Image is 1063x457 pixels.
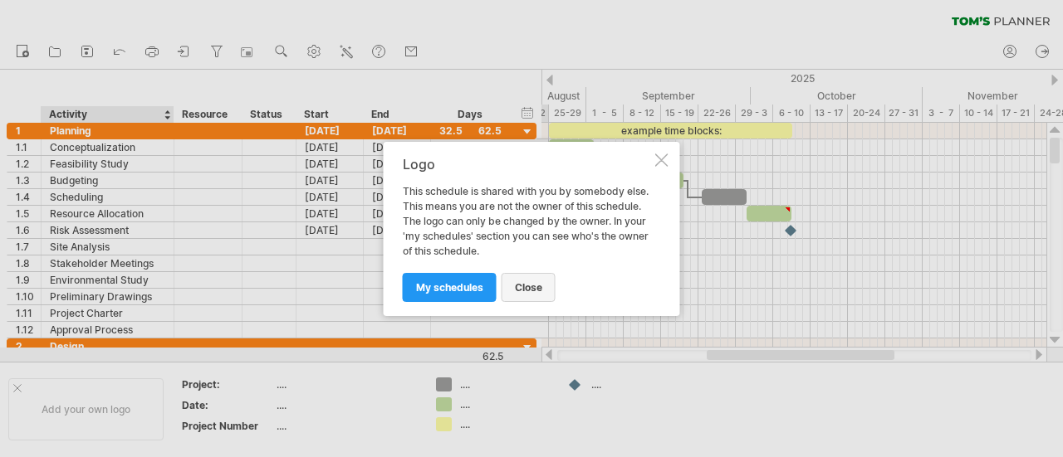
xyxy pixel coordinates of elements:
[403,157,652,172] div: Logo
[403,273,497,302] a: my schedules
[416,281,483,294] span: my schedules
[403,157,652,301] div: This schedule is shared with you by somebody else. This means you are not the owner of this sched...
[502,273,556,302] a: close
[515,281,542,294] span: close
